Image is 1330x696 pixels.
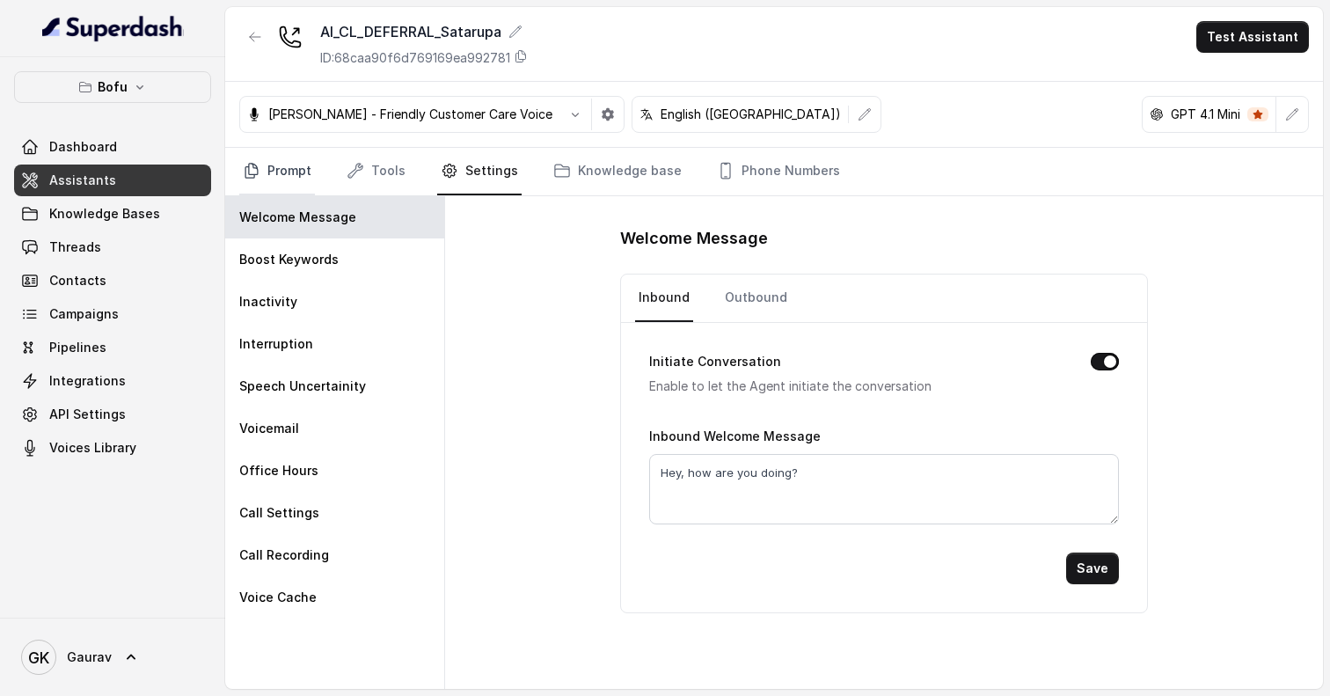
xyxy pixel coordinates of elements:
a: Settings [437,148,522,195]
span: Dashboard [49,138,117,156]
a: Assistants [14,165,211,196]
a: Knowledge Bases [14,198,211,230]
p: Voicemail [239,420,299,437]
a: Tools [343,148,409,195]
svg: openai logo [1150,107,1164,121]
p: Interruption [239,335,313,353]
a: Threads [14,231,211,263]
a: Pipelines [14,332,211,363]
a: API Settings [14,399,211,430]
a: Prompt [239,148,315,195]
div: AI_CL_DEFERRAL_Satarupa [320,21,528,42]
p: ID: 68caa90f6d769169ea992781 [320,49,510,67]
span: Voices Library [49,439,136,457]
a: Knowledge base [550,148,685,195]
label: Inbound Welcome Message [649,429,821,443]
a: Campaigns [14,298,211,330]
p: Call Recording [239,546,329,564]
a: Outbound [721,275,791,322]
p: Enable to let the Agent initiate the conversation [649,376,1063,397]
a: Dashboard [14,131,211,163]
label: Initiate Conversation [649,351,781,372]
p: Welcome Message [239,209,356,226]
span: Threads [49,238,101,256]
p: Bofu [98,77,128,98]
a: Phone Numbers [713,148,844,195]
text: GK [28,648,49,667]
p: GPT 4.1 Mini [1171,106,1240,123]
span: API Settings [49,406,126,423]
span: Assistants [49,172,116,189]
p: Call Settings [239,504,319,522]
img: light.svg [42,14,184,42]
p: English ([GEOGRAPHIC_DATA]) [661,106,841,123]
button: Bofu [14,71,211,103]
p: Office Hours [239,462,318,480]
a: Gaurav [14,633,211,682]
h1: Welcome Message [620,224,1148,253]
a: Inbound [635,275,693,322]
p: Inactivity [239,293,297,311]
a: Integrations [14,365,211,397]
a: Voices Library [14,432,211,464]
span: Knowledge Bases [49,205,160,223]
span: Contacts [49,272,106,289]
p: Speech Uncertainity [239,377,366,395]
a: Contacts [14,265,211,297]
p: Boost Keywords [239,251,339,268]
button: Test Assistant [1196,21,1309,53]
p: [PERSON_NAME] - Friendly Customer Care Voice [268,106,552,123]
span: Pipelines [49,339,106,356]
span: Gaurav [67,648,112,666]
span: Campaigns [49,305,119,323]
span: Integrations [49,372,126,390]
nav: Tabs [239,148,1309,195]
p: Voice Cache [239,589,317,606]
button: Save [1066,553,1119,584]
textarea: Hey, how are you doing? [649,454,1119,524]
nav: Tabs [635,275,1133,322]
